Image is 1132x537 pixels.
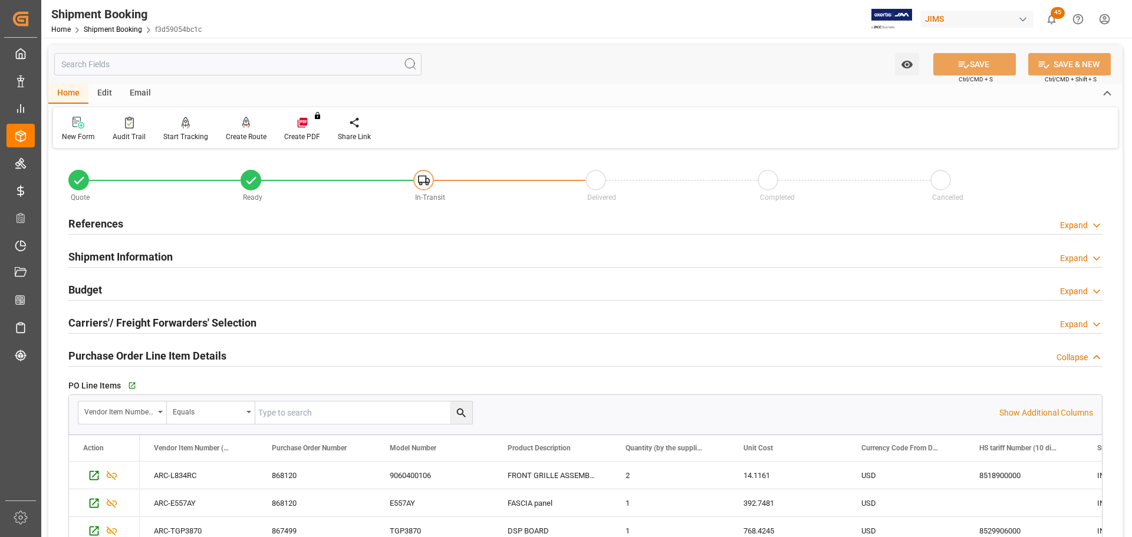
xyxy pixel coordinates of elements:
[68,380,121,392] span: PO Line Items
[1060,219,1088,232] div: Expand
[226,131,266,142] div: Create Route
[163,131,208,142] div: Start Tracking
[272,444,347,452] span: Purchase Order Number
[84,25,142,34] a: Shipment Booking
[68,315,256,331] h2: Carriers'/ Freight Forwarders' Selection
[861,444,940,452] span: Currency Code From Detail
[1038,6,1065,32] button: show 45 new notifications
[84,404,154,417] div: Vendor Item Number (By The Supplier)
[376,462,493,489] div: 9060400106
[959,75,993,84] span: Ctrl/CMD + S
[83,444,104,452] div: Action
[760,193,795,202] span: Completed
[69,462,140,489] div: Press SPACE to select this row.
[626,444,705,452] span: Quantity (by the supplier)
[68,249,173,265] h2: Shipment Information
[54,53,422,75] input: Search Fields
[920,8,1038,30] button: JIMS
[415,193,445,202] span: In-Transit
[258,462,376,489] div: 868120
[140,489,258,516] div: ARC-E557AY
[1051,7,1065,19] span: 45
[493,489,611,516] div: FASCIA panel
[62,131,95,142] div: New Form
[167,401,255,424] button: open menu
[1057,351,1088,364] div: Collapse
[847,489,965,516] div: USD
[999,407,1093,419] p: Show Additional Columns
[450,401,472,424] button: search button
[255,401,472,424] input: Type to search
[611,489,729,516] div: 1
[920,11,1034,28] div: JIMS
[729,489,847,516] div: 392.7481
[871,9,912,29] img: Exertis%20JAM%20-%20Email%20Logo.jpg_1722504956.jpg
[68,216,123,232] h2: References
[979,444,1058,452] span: HS tariff Number (10 digit classification code)
[173,404,242,417] div: Equals
[243,193,262,202] span: Ready
[69,489,140,517] div: Press SPACE to select this row.
[51,5,202,23] div: Shipment Booking
[1060,252,1088,265] div: Expand
[1045,75,1097,84] span: Ctrl/CMD + Shift + S
[113,131,146,142] div: Audit Trail
[932,193,963,202] span: Cancelled
[88,84,121,104] div: Edit
[508,444,571,452] span: Product Description
[1060,285,1088,298] div: Expand
[258,489,376,516] div: 868120
[71,193,90,202] span: Quote
[338,131,371,142] div: Share Link
[68,282,102,298] h2: Budget
[48,84,88,104] div: Home
[1060,318,1088,331] div: Expand
[51,25,71,34] a: Home
[1028,53,1111,75] button: SAVE & NEW
[965,462,1083,489] div: 8518900000
[493,462,611,489] div: FRONT GRILLE ASSEMBLY BLUE
[729,462,847,489] div: 14.1161
[611,462,729,489] div: 2
[78,401,167,424] button: open menu
[933,53,1016,75] button: SAVE
[1065,6,1091,32] button: Help Center
[587,193,616,202] span: Delivered
[390,444,436,452] span: Model Number
[68,348,226,364] h2: Purchase Order Line Item Details
[121,84,160,104] div: Email
[154,444,233,452] span: Vendor Item Number (By The Supplier)
[895,53,919,75] button: open menu
[376,489,493,516] div: E557AY
[743,444,773,452] span: Unit Cost
[847,462,965,489] div: USD
[140,462,258,489] div: ARC-L834RC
